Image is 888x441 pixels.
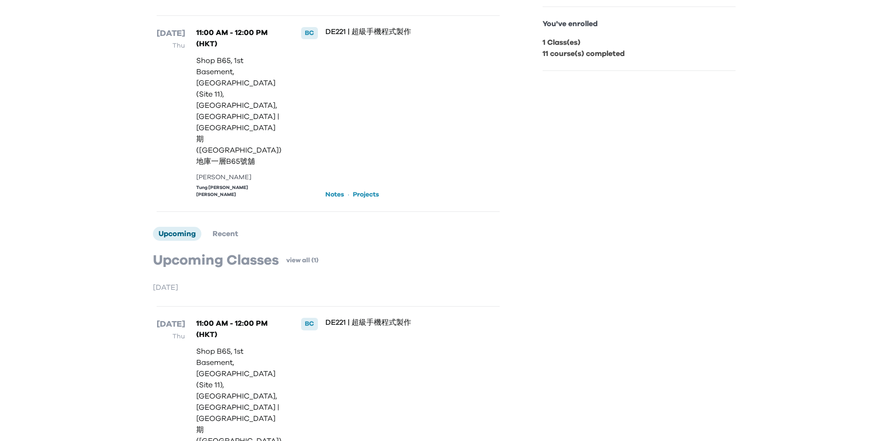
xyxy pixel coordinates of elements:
[157,27,185,40] p: [DATE]
[158,230,196,238] span: Upcoming
[301,318,318,330] div: BC
[213,230,238,238] span: Recent
[157,318,185,331] p: [DATE]
[543,39,580,46] b: 1 Class(es)
[348,189,349,200] p: ·
[196,318,282,340] p: 11:00 AM - 12:00 PM (HKT)
[543,18,736,29] p: You've enrolled
[353,190,379,199] a: Projects
[196,184,282,198] div: Tung [PERSON_NAME] [PERSON_NAME]
[325,27,468,36] p: DE221 | 超級手機程式製作
[196,173,282,182] div: [PERSON_NAME]
[301,27,318,39] div: BC
[153,282,503,293] p: [DATE]
[157,331,185,342] p: Thu
[196,55,282,167] p: Shop B65, 1st Basement, [GEOGRAPHIC_DATA] (Site 11), [GEOGRAPHIC_DATA], [GEOGRAPHIC_DATA] | [GEOG...
[286,256,318,265] a: view all (1)
[196,27,282,49] p: 11:00 AM - 12:00 PM (HKT)
[543,50,625,57] b: 11 course(s) completed
[153,252,279,269] p: Upcoming Classes
[325,318,468,327] p: DE221 | 超級手機程式製作
[325,190,344,199] a: Notes
[157,40,185,51] p: Thu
